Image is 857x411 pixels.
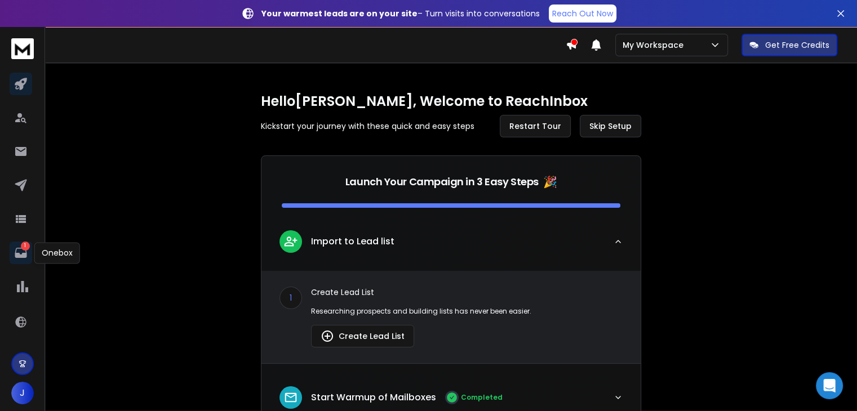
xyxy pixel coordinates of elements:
p: Get Free Credits [765,39,829,51]
p: Reach Out Now [552,8,613,19]
p: Kickstart your journey with these quick and easy steps [261,120,474,132]
button: Restart Tour [500,115,571,137]
button: leadImport to Lead list [261,221,641,271]
strong: Your warmest leads are on your site [261,8,418,19]
p: Launch Your Campaign in 3 Easy Steps [345,174,539,190]
div: Open Intercom Messenger [816,372,843,399]
img: lead [283,390,298,405]
span: 🎉 [543,174,557,190]
button: Skip Setup [580,115,641,137]
p: – Turn visits into conversations [261,8,540,19]
p: Completed [461,393,503,402]
p: Start Warmup of Mailboxes [311,391,436,404]
p: Researching prospects and building lists has never been easier. [311,307,623,316]
div: leadImport to Lead list [261,271,641,363]
button: Get Free Credits [741,34,837,56]
span: Skip Setup [589,120,632,132]
img: lead [283,234,298,248]
a: Reach Out Now [549,5,616,23]
button: J [11,382,34,404]
p: 1 [21,242,30,251]
a: 1 [10,242,32,264]
button: Create Lead List [311,325,414,347]
img: logo [11,38,34,59]
p: Import to Lead list [311,235,394,248]
p: Create Lead List [311,287,623,298]
div: Onebox [34,242,80,263]
h1: Hello [PERSON_NAME] , Welcome to ReachInbox [261,92,641,110]
p: My Workspace [623,39,688,51]
img: lead [321,329,334,343]
div: 1 [279,287,302,309]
